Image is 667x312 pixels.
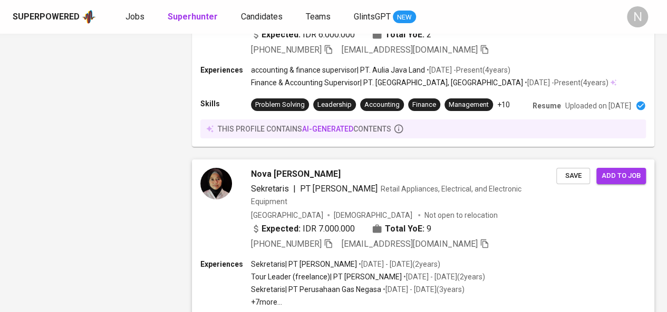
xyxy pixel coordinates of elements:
[306,11,333,24] a: Teams
[82,9,96,25] img: app logo
[385,28,424,41] b: Total YoE:
[354,11,416,24] a: GlintsGPT NEW
[200,98,251,109] p: Skills
[627,6,648,27] div: N
[562,170,585,182] span: Save
[393,12,416,23] span: NEW
[13,11,80,23] div: Superpowered
[334,210,414,220] span: [DEMOGRAPHIC_DATA]
[364,100,400,110] div: Accounting
[241,12,283,22] span: Candidates
[200,259,251,269] p: Experiences
[262,223,301,235] b: Expected:
[251,239,322,249] span: [PHONE_NUMBER]
[565,100,631,111] p: Uploaded on [DATE]
[168,12,218,22] b: Superhunter
[251,223,355,235] div: IDR 7.000.000
[251,297,485,307] p: +7 more ...
[251,168,341,180] span: Nova [PERSON_NAME]
[262,28,301,41] b: Expected:
[449,100,489,110] div: Management
[251,259,357,269] p: Sekretaris | PT [PERSON_NAME]
[251,45,322,55] span: [PHONE_NUMBER]
[302,125,353,133] span: AI-generated
[125,12,144,22] span: Jobs
[596,168,646,184] button: Add to job
[251,210,323,220] div: [GEOGRAPHIC_DATA]
[251,28,355,41] div: IDR 6.000.000
[168,11,220,24] a: Superhunter
[533,100,561,111] p: Resume
[317,100,352,110] div: Leadership
[402,271,485,282] p: • [DATE] - [DATE] ( 2 years )
[357,259,440,269] p: • [DATE] - [DATE] ( 2 years )
[556,168,590,184] button: Save
[251,185,521,206] span: Retail Appliances, Electrical, and Electronic Equipment
[125,11,147,24] a: Jobs
[342,239,478,249] span: [EMAIL_ADDRESS][DOMAIN_NAME]
[200,65,251,75] p: Experiences
[218,124,391,134] p: this profile contains contents
[255,100,305,110] div: Problem Solving
[381,284,465,295] p: • [DATE] - [DATE] ( 3 years )
[424,210,498,220] p: Not open to relocation
[300,184,378,194] span: PT [PERSON_NAME]
[497,99,510,110] p: +10
[251,271,402,282] p: Tour Leader (freelance) | PT [PERSON_NAME]
[306,12,331,22] span: Teams
[427,28,431,41] span: 2
[342,45,478,55] span: [EMAIL_ADDRESS][DOMAIN_NAME]
[251,184,289,194] span: Sekretaris
[200,168,232,199] img: e093ca9d1060bc06549140a1aabc6291.jpg
[602,170,641,182] span: Add to job
[293,183,296,195] span: |
[412,100,436,110] div: Finance
[385,223,424,235] b: Total YoE:
[241,11,285,24] a: Candidates
[251,284,381,295] p: Sekretaris | PT Perusahaan Gas Negasa
[354,12,391,22] span: GlintsGPT
[523,77,608,88] p: • [DATE] - Present ( 4 years )
[427,223,431,235] span: 9
[251,65,425,75] p: accounting & finance supervisor | PT. Aulia Java Land
[251,77,523,88] p: Finance & Accounting Supervisor | PT. [GEOGRAPHIC_DATA], [GEOGRAPHIC_DATA]
[425,65,510,75] p: • [DATE] - Present ( 4 years )
[13,9,96,25] a: Superpoweredapp logo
